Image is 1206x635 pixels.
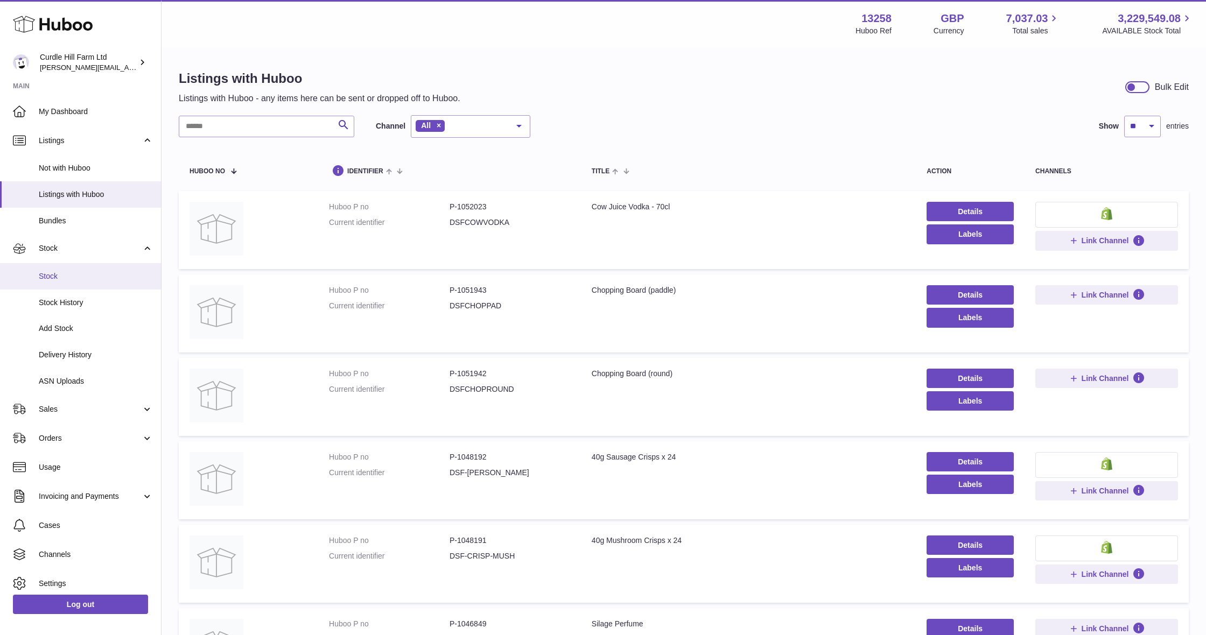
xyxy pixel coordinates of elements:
span: Listings [39,136,142,146]
div: Curdle Hill Farm Ltd [40,52,137,73]
div: Bulk Edit [1155,81,1189,93]
span: Bundles [39,216,153,226]
dt: Huboo P no [329,452,450,462]
div: Huboo Ref [856,26,892,36]
dd: DSF-[PERSON_NAME] [450,468,570,478]
span: Listings with Huboo [39,189,153,200]
div: action [927,168,1014,175]
span: Cases [39,520,153,531]
span: Invoicing and Payments [39,491,142,502]
a: Details [927,452,1014,471]
button: Link Channel [1035,481,1178,500]
div: channels [1035,168,1178,175]
a: Log out [13,595,148,614]
span: ASN Uploads [39,376,153,386]
dt: Huboo P no [329,369,450,379]
span: Link Channel [1082,373,1129,383]
img: shopify-small.png [1101,207,1112,220]
div: Silage Perfume [592,619,905,629]
span: Add Stock [39,323,153,334]
span: identifier [347,168,383,175]
button: Labels [927,308,1014,327]
a: 7,037.03 Total sales [1006,11,1061,36]
dt: Current identifier [329,217,450,228]
dd: P-1051943 [450,285,570,295]
div: 40g Sausage Crisps x 24 [592,452,905,462]
dt: Current identifier [329,384,450,394]
a: 3,229,549.08 AVAILABLE Stock Total [1102,11,1193,36]
div: Cow Juice Vodka - 70cl [592,202,905,212]
span: title [592,168,609,175]
div: Chopping Board (round) [592,369,905,379]
span: [PERSON_NAME][EMAIL_ADDRESS][DOMAIN_NAME] [40,63,216,72]
img: shopify-small.png [1101,457,1112,470]
dd: P-1051942 [450,369,570,379]
span: AVAILABLE Stock Total [1102,26,1193,36]
dd: DSFCOWVODKA [450,217,570,228]
dd: P-1048191 [450,535,570,546]
span: Delivery History [39,350,153,360]
span: Link Channel [1082,624,1129,633]
dt: Huboo P no [329,202,450,212]
img: shopify-small.png [1101,541,1112,554]
button: Link Channel [1035,231,1178,250]
span: Link Channel [1082,290,1129,300]
button: Link Channel [1035,565,1178,584]
a: Details [927,535,1014,555]
div: Currency [934,26,964,36]
dd: P-1052023 [450,202,570,212]
span: My Dashboard [39,107,153,117]
span: Link Channel [1082,486,1129,496]
a: Details [927,285,1014,305]
img: Chopping Board (round) [190,369,243,422]
dd: P-1048192 [450,452,570,462]
dd: DSFCHOPROUND [450,384,570,394]
span: Link Channel [1082,236,1129,245]
img: Chopping Board (paddle) [190,285,243,339]
dt: Huboo P no [329,619,450,629]
span: Huboo no [190,168,225,175]
span: 7,037.03 [1006,11,1048,26]
span: Stock [39,243,142,253]
p: Listings with Huboo - any items here can be sent or dropped off to Huboo. [179,93,460,104]
span: Not with Huboo [39,163,153,173]
button: Labels [927,391,1014,411]
a: Details [927,369,1014,388]
div: Chopping Board (paddle) [592,285,905,295]
div: 40g Mushroom Crisps x 24 [592,535,905,546]
dt: Current identifier [329,551,450,561]
button: Labels [927,558,1014,577]
button: Link Channel [1035,285,1178,305]
button: Labels [927,475,1014,494]
label: Channel [376,121,405,131]
span: entries [1166,121,1189,131]
span: Stock [39,271,153,281]
img: 40g Mushroom Crisps x 24 [190,535,243,589]
span: 3,229,549.08 [1118,11,1181,26]
img: Cow Juice Vodka - 70cl [190,202,243,256]
label: Show [1099,121,1119,131]
dt: Huboo P no [329,535,450,546]
span: Usage [39,462,153,472]
dt: Huboo P no [329,285,450,295]
span: Link Channel [1082,569,1129,579]
span: Sales [39,404,142,414]
span: Total sales [1012,26,1060,36]
dd: P-1046849 [450,619,570,629]
strong: GBP [941,11,964,26]
dt: Current identifier [329,301,450,311]
span: All [421,121,431,130]
button: Labels [927,224,1014,244]
span: Stock History [39,298,153,308]
dd: DSFCHOPPAD [450,301,570,311]
h1: Listings with Huboo [179,70,460,87]
span: Channels [39,549,153,560]
button: Link Channel [1035,369,1178,388]
img: miranda@diddlysquatfarmshop.com [13,54,29,70]
dd: DSF-CRISP-MUSH [450,551,570,561]
dt: Current identifier [329,468,450,478]
span: Settings [39,578,153,589]
span: Orders [39,433,142,443]
strong: 13258 [861,11,892,26]
img: 40g Sausage Crisps x 24 [190,452,243,506]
